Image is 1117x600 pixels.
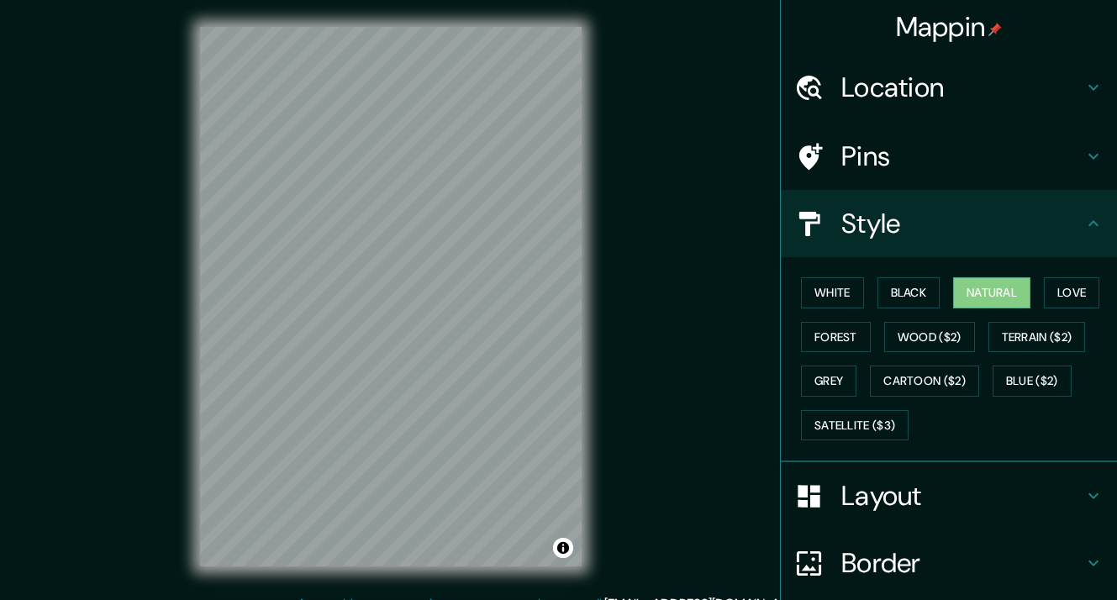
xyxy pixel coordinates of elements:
button: Cartoon ($2) [870,366,979,397]
div: Pins [781,123,1117,190]
h4: Border [841,546,1083,580]
button: Grey [801,366,856,397]
img: pin-icon.png [988,23,1002,36]
div: Layout [781,462,1117,529]
button: Natural [953,277,1030,308]
h4: Location [841,71,1083,104]
button: Terrain ($2) [988,322,1086,353]
div: Location [781,54,1117,121]
h4: Mappin [896,10,1003,44]
button: Satellite ($3) [801,410,909,441]
canvas: Map [200,27,582,566]
button: Love [1044,277,1099,308]
button: Wood ($2) [884,322,975,353]
button: Toggle attribution [553,538,573,558]
h4: Style [841,207,1083,240]
div: Style [781,190,1117,257]
button: Black [877,277,940,308]
button: Blue ($2) [993,366,1072,397]
div: Border [781,529,1117,597]
button: Forest [801,322,871,353]
h4: Layout [841,479,1083,513]
iframe: Help widget launcher [967,534,1099,582]
h4: Pins [841,139,1083,173]
button: White [801,277,864,308]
